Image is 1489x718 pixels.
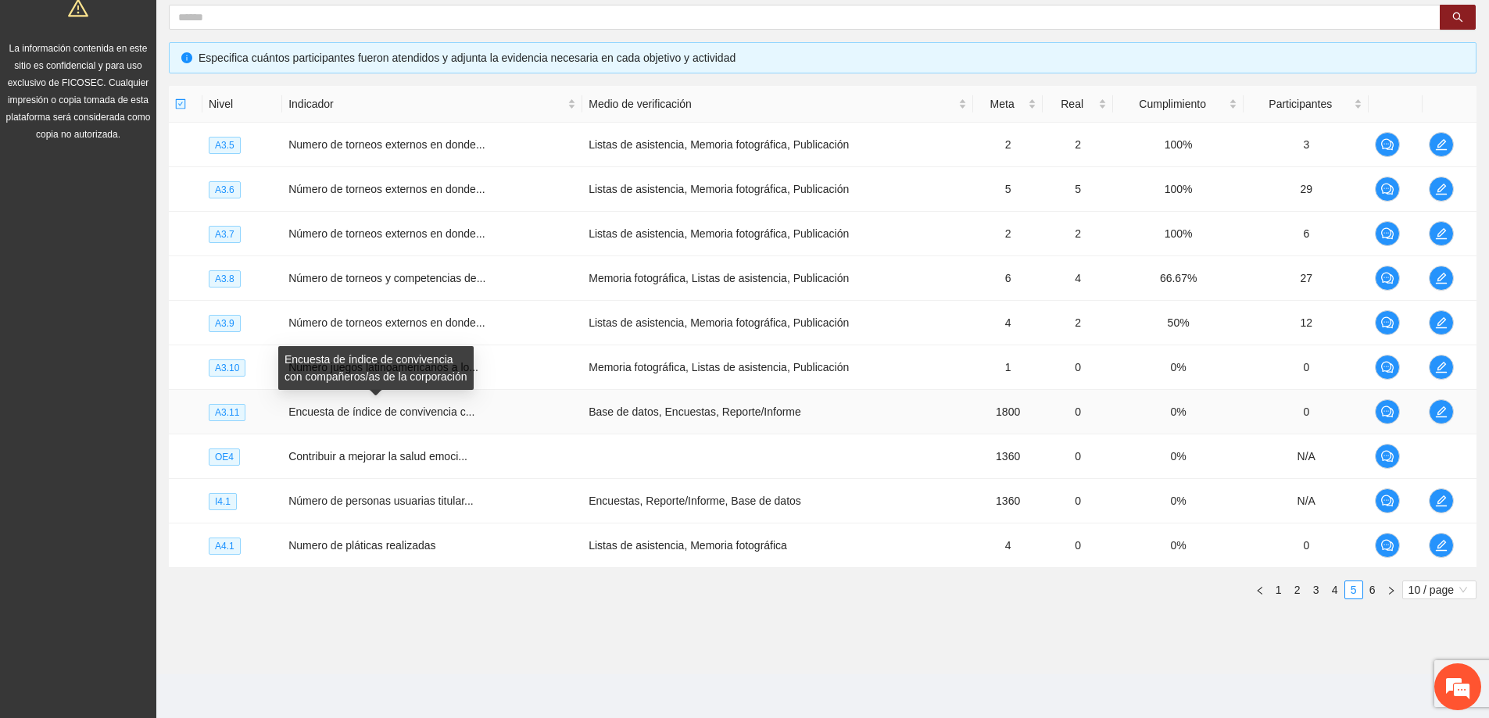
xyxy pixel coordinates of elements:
[1326,580,1344,599] li: 4
[1387,586,1396,595] span: right
[1429,488,1454,513] button: edit
[1429,266,1454,291] button: edit
[202,86,282,123] th: Nivel
[282,86,582,123] th: Indicador
[1113,86,1244,123] th: Cumplimiento
[1043,256,1113,301] td: 4
[6,43,151,140] span: La información contenida en este sitio es confidencial y para uso exclusivo de FICOSEC. Cualquier...
[1430,227,1453,240] span: edit
[1344,580,1363,599] li: 5
[1429,132,1454,157] button: edit
[288,450,467,463] span: Contribuir a mejorar la salud emoci...
[1430,361,1453,373] span: edit
[582,212,973,256] td: Listas de asistencia, Memoria fotográfica, Publicación
[1113,256,1244,301] td: 66.67%
[1375,132,1400,157] button: comment
[973,390,1043,434] td: 1800
[1375,221,1400,246] button: comment
[209,270,241,288] span: A3.8
[1113,301,1244,345] td: 50%
[1043,434,1113,479] td: 0
[1119,95,1226,113] span: Cumplimiento
[582,256,973,301] td: Memoria fotográfica, Listas de asistencia, Publicación
[288,227,485,240] span: Número de torneos externos en donde...
[582,123,973,167] td: Listas de asistencia, Memoria fotográfica, Publicación
[209,404,245,421] span: A3.11
[1244,479,1369,523] td: N/A
[1049,95,1095,113] span: Real
[582,523,973,568] td: Listas de asistencia, Memoria fotográfica
[1430,272,1453,284] span: edit
[209,538,241,555] span: A4.1
[1452,12,1463,24] span: search
[209,448,240,466] span: OE4
[1382,580,1401,599] button: right
[8,427,298,481] textarea: Escriba su mensaje y pulse “Intro”
[209,137,241,154] span: A3.5
[582,301,973,345] td: Listas de asistencia, Memoria fotográfica, Publicación
[1429,177,1454,202] button: edit
[1364,581,1381,598] a: 6
[288,316,485,329] span: Número de torneos externos en donde...
[1244,434,1369,479] td: N/A
[1113,345,1244,390] td: 0%
[582,345,973,390] td: Memoria fotográfica, Listas de asistencia, Publicación
[1043,301,1113,345] td: 2
[209,359,245,377] span: A3.10
[1244,167,1369,212] td: 29
[1043,523,1113,568] td: 0
[1363,580,1382,599] li: 6
[1375,444,1400,469] button: comment
[1430,316,1453,329] span: edit
[1430,405,1453,418] span: edit
[282,523,582,568] td: Numero de pláticas realizadas
[973,212,1043,256] td: 2
[1375,266,1400,291] button: comment
[1244,345,1369,390] td: 0
[1430,138,1453,151] span: edit
[1255,586,1265,595] span: left
[582,479,973,523] td: Encuestas, Reporte/Informe, Base de datos
[973,523,1043,568] td: 4
[1113,479,1244,523] td: 0%
[1429,533,1454,558] button: edit
[1113,390,1244,434] td: 0%
[1043,390,1113,434] td: 0
[979,95,1025,113] span: Meta
[1113,167,1244,212] td: 100%
[1308,581,1325,598] a: 3
[288,138,485,151] span: Numero de torneos externos en donde...
[288,495,474,507] span: Número de personas usuarias titular...
[1244,523,1369,568] td: 0
[1429,310,1454,335] button: edit
[1375,533,1400,558] button: comment
[589,95,955,113] span: Medio de verificación
[1270,581,1287,598] a: 1
[175,98,186,109] span: check-square
[256,8,294,45] div: Minimizar ventana de chat en vivo
[1382,580,1401,599] li: Next Page
[1375,488,1400,513] button: comment
[582,86,973,123] th: Medio de verificación
[1043,167,1113,212] td: 5
[1326,581,1344,598] a: 4
[1345,581,1362,598] a: 5
[278,346,474,390] div: Encuesta de índice de convivencia con compañeros/as de la corporación
[1429,399,1454,424] button: edit
[1113,434,1244,479] td: 0%
[91,209,216,366] span: Estamos en línea.
[973,167,1043,212] td: 5
[1113,212,1244,256] td: 100%
[1043,123,1113,167] td: 2
[973,479,1043,523] td: 1360
[1375,355,1400,380] button: comment
[209,315,241,332] span: A3.9
[1244,86,1369,123] th: Participantes
[1250,95,1351,113] span: Participantes
[181,52,192,63] span: info-circle
[1244,212,1369,256] td: 6
[1307,580,1326,599] li: 3
[1251,580,1269,599] li: Previous Page
[1440,5,1476,30] button: search
[209,181,241,198] span: A3.6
